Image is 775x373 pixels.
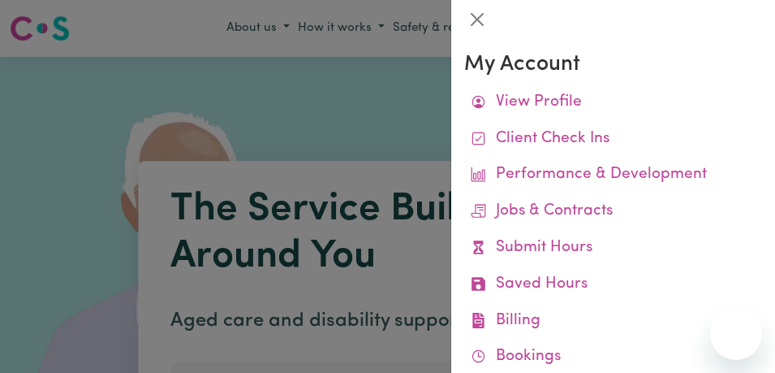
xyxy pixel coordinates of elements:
a: Performance & Development [464,157,762,193]
h3: My Account [464,52,762,78]
a: Submit Hours [464,230,762,267]
button: Close [464,7,490,33]
a: Client Check Ins [464,121,762,158]
a: View Profile [464,85,762,121]
iframe: Button to launch messaging window [710,308,762,360]
a: Saved Hours [464,267,762,303]
a: Billing [464,303,762,340]
a: Jobs & Contracts [464,193,762,230]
